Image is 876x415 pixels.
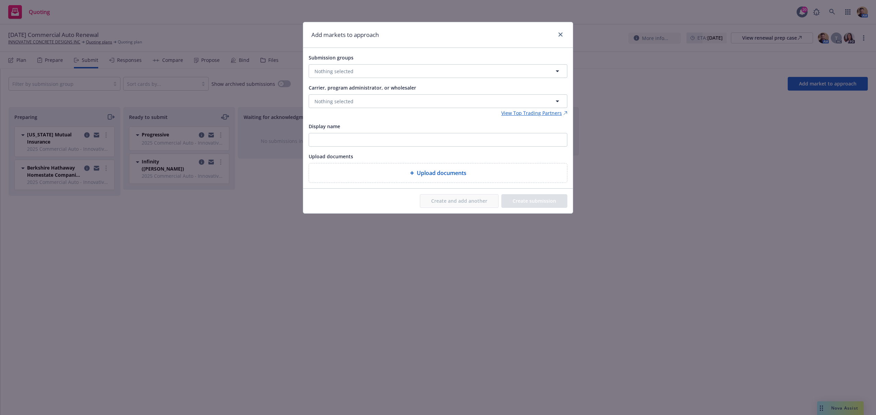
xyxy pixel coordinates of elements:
[314,68,353,75] span: Nothing selected
[309,153,353,160] span: Upload documents
[556,30,565,39] a: close
[311,30,379,39] h1: Add markets to approach
[309,84,416,91] span: Carrier, program administrator, or wholesaler
[309,163,567,183] div: Upload documents
[501,109,567,117] a: View Top Trading Partners
[309,123,340,130] span: Display name
[309,94,567,108] button: Nothing selected
[309,54,353,61] span: Submission groups
[314,98,353,105] span: Nothing selected
[417,169,466,177] span: Upload documents
[309,64,567,78] button: Nothing selected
